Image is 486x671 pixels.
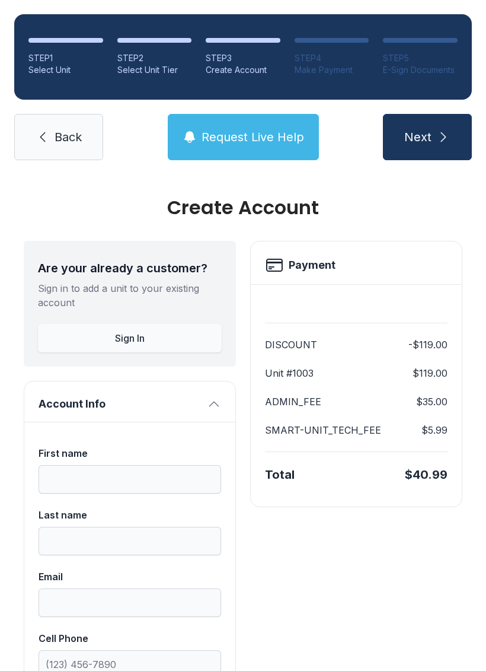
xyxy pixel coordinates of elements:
span: Back [55,129,82,145]
div: E-Sign Documents [383,64,458,76]
input: Last name [39,527,221,555]
dd: $35.00 [416,395,447,409]
h2: Payment [289,257,335,274]
button: Account Info [24,381,235,422]
div: STEP 1 [28,52,103,64]
span: Next [404,129,431,145]
span: Account Info [39,396,202,412]
div: Create Account [206,64,280,76]
div: Last name [39,508,221,522]
dt: Unit #1003 [265,366,314,380]
div: STEP 4 [295,52,369,64]
div: Select Unit Tier [117,64,192,76]
div: Sign in to add a unit to your existing account [38,281,222,310]
div: Are your already a customer? [38,260,222,276]
div: Create Account [24,198,462,217]
dt: SMART-UNIT_TECH_FEE [265,423,381,437]
dt: DISCOUNT [265,338,317,352]
div: STEP 5 [383,52,458,64]
div: Select Unit [28,64,103,76]
div: Make Payment [295,64,369,76]
dd: -$119.00 [408,338,447,352]
span: Request Live Help [202,129,304,145]
div: Cell Phone [39,631,221,645]
div: STEP 2 [117,52,192,64]
span: Sign In [115,331,145,345]
div: $40.99 [405,466,447,483]
dt: ADMIN_FEE [265,395,321,409]
div: Email [39,570,221,584]
input: Email [39,589,221,617]
div: First name [39,446,221,460]
div: STEP 3 [206,52,280,64]
input: First name [39,465,221,494]
dd: $119.00 [413,366,447,380]
div: Total [265,466,295,483]
dd: $5.99 [421,423,447,437]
